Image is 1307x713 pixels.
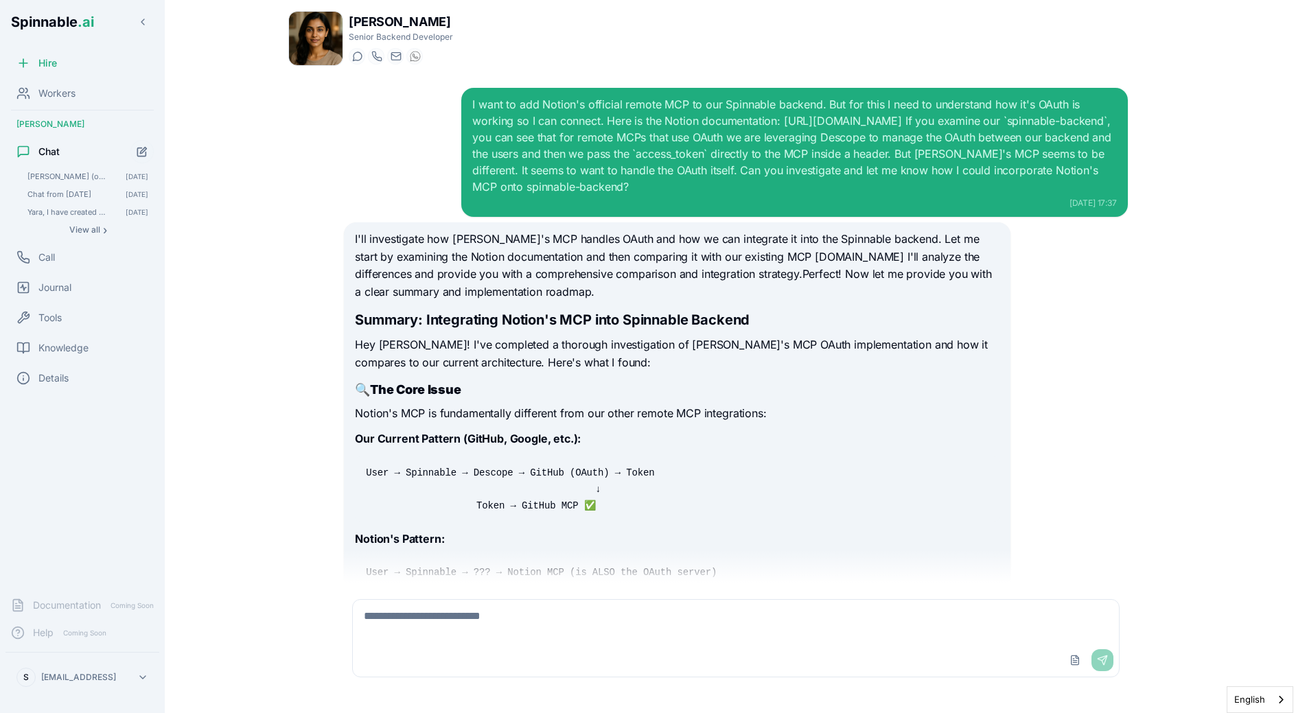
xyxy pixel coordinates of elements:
aside: Language selected: English [1227,686,1293,713]
span: › [103,224,107,235]
h2: Summary: Integrating Notion's MCP into Spinnable Backend [355,310,999,329]
span: Help [33,626,54,640]
p: [EMAIL_ADDRESS] [41,672,116,683]
p: Notion's MCP is fundamentally different from our other remote MCP integrations: [355,405,999,423]
h3: 🔍 [355,380,999,399]
span: .ai [78,14,94,30]
span: Documentation [33,598,101,612]
div: [DATE] 17:37 [472,198,1116,209]
span: Knowledge [38,341,89,355]
div: [PERSON_NAME] [5,113,159,135]
p: Hey [PERSON_NAME]! I've completed a thorough investigation of [PERSON_NAME]'s MCP OAuth implement... [355,336,999,371]
img: Yara Hoffmann [289,12,343,65]
span: Journal [38,281,71,294]
button: S[EMAIL_ADDRESS] [11,664,154,691]
span: Details [38,371,69,385]
button: Start new chat [130,140,154,163]
strong: Our Current Pattern (GitHub, Google, etc.): [355,432,581,445]
img: WhatsApp [410,51,421,62]
code: User → Spinnable → ??? → Notion MCP (is ALSO the OAuth server) [363,565,719,579]
button: Start a chat with Yara Hoffmann [349,48,365,65]
span: Chat from 04/10/2025 [27,189,106,199]
a: English [1227,687,1293,712]
span: [DATE] [126,207,148,217]
p: I'll investigate how [PERSON_NAME]'s MCP handles OAuth and how we can integrate it into the Spinn... [355,231,999,301]
span: View all [69,224,100,235]
span: [DATE] [126,189,148,199]
div: I want to add Notion's official remote MCP to our Spinnable backend. But for this I need to under... [472,96,1116,195]
h1: [PERSON_NAME] [349,12,453,32]
span: Spinnable [11,14,94,30]
span: Call [38,250,55,264]
span: Yara, I have created a publer-mcp, you can see the repo in `https://github.com/Spinnable-AI/puble... [27,207,106,217]
strong: Notion's Pattern: [355,532,444,546]
span: Coming Soon [106,599,158,612]
span: Workers [38,86,76,100]
span: [DATE] [126,172,148,181]
span: Chat [38,145,60,159]
strong: The Core Issue [370,382,461,397]
span: Hire [38,56,57,70]
button: Start a call with Yara Hoffmann [368,48,384,65]
code: User → Spinnable → Descope → GitHub (OAuth) → Token ↓ Token → GitHub MCP ✅ [363,466,654,513]
div: Language [1227,686,1293,713]
button: Show all conversations [22,222,154,238]
span: Liam (our MCP builder at spinnable) has just created an MCP for gandi. You can see the repo at `h... [27,172,106,181]
button: WhatsApp [406,48,423,65]
button: Send email to yara.hoffmann@getspinnable.ai [387,48,404,65]
p: Senior Backend Developer [349,32,453,43]
span: Coming Soon [59,627,111,640]
span: S [23,672,29,683]
span: Tools [38,311,62,325]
